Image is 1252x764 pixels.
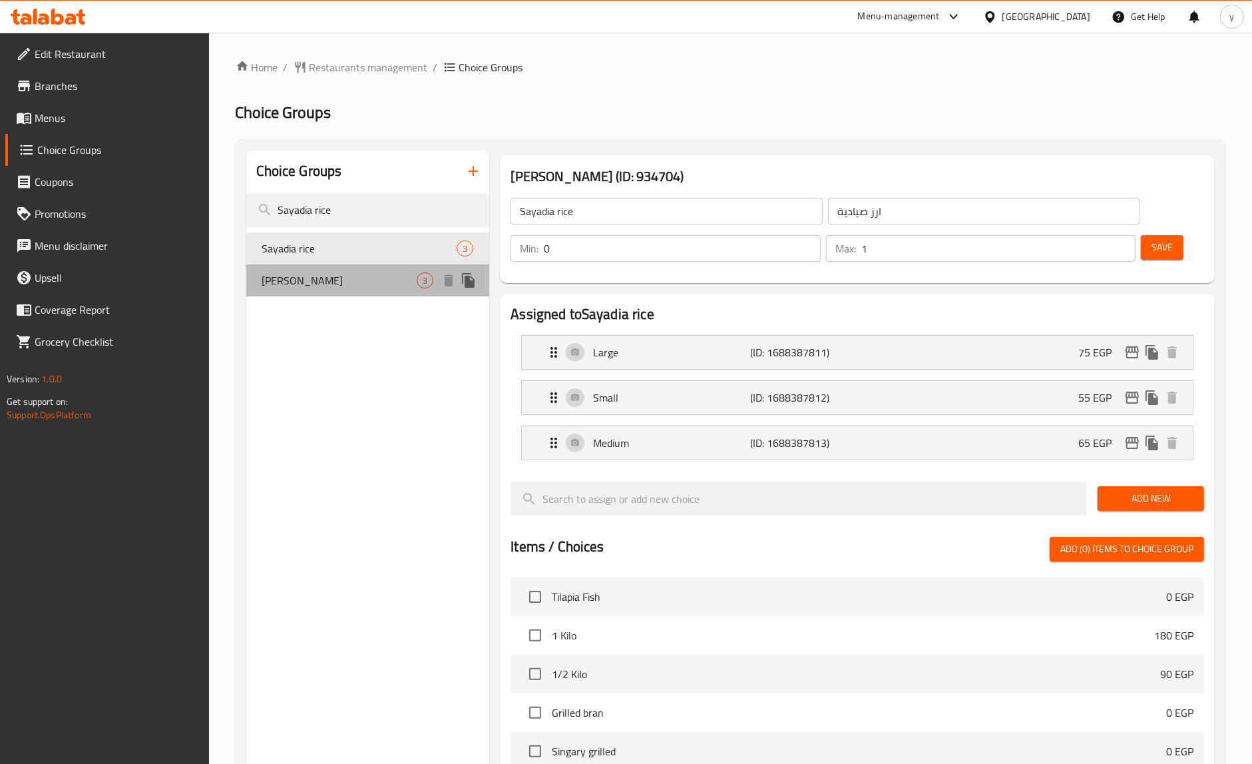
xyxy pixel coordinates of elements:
[1078,390,1122,406] p: 55 EGP
[1162,388,1182,408] button: delete
[35,206,198,222] span: Promotions
[262,272,417,288] span: [PERSON_NAME]
[552,743,1166,759] span: Singary grilled
[1122,433,1142,453] button: edit
[37,142,198,158] span: Choice Groups
[511,375,1204,420] li: Expand
[1154,627,1193,643] p: 180 EGP
[1078,435,1122,451] p: 65 EGP
[520,240,538,256] p: Min:
[1166,743,1193,759] p: 0 EGP
[5,294,209,326] a: Coverage Report
[5,198,209,230] a: Promotions
[521,583,549,611] span: Select choice
[552,705,1166,721] span: Grilled bran
[511,166,1204,187] h3: [PERSON_NAME] (ID: 934704)
[1162,342,1182,362] button: delete
[439,270,459,290] button: delete
[593,344,750,360] p: Large
[1142,433,1162,453] button: duplicate
[459,270,479,290] button: duplicate
[835,240,856,256] p: Max:
[236,97,331,127] span: Choice Groups
[433,59,438,75] li: /
[1151,239,1173,256] span: Save
[417,274,433,287] span: 3
[1166,705,1193,721] p: 0 EGP
[5,102,209,134] a: Menus
[593,435,750,451] p: Medium
[1078,344,1122,360] p: 75 EGP
[1166,589,1193,605] p: 0 EGP
[5,166,209,198] a: Coupons
[246,264,490,296] div: [PERSON_NAME]3deleteduplicate
[750,390,855,406] p: (ID: 1688387812)
[7,406,91,424] a: Support.OpsPlatform
[35,238,198,254] span: Menu disclaimer
[35,110,198,126] span: Menus
[1141,235,1183,260] button: Save
[1142,342,1162,362] button: duplicate
[552,589,1166,605] span: Tilapia Fish
[521,660,549,688] span: Select choice
[35,78,198,94] span: Branches
[457,242,473,255] span: 3
[858,9,940,25] div: Menu-management
[5,134,209,166] a: Choice Groups
[294,59,428,75] a: Restaurants management
[41,370,62,388] span: 1.0.0
[552,666,1160,682] span: 1/2 Kilo
[236,59,1225,75] nav: breadcrumb
[511,482,1086,516] input: search
[246,193,490,227] input: search
[1002,9,1090,24] div: [GEOGRAPHIC_DATA]
[521,699,549,727] span: Select choice
[7,370,39,388] span: Version:
[1098,486,1204,511] button: Add New
[246,232,490,264] div: Sayadia rice3
[5,326,209,358] a: Grocery Checklist
[1229,9,1234,24] span: y
[552,627,1154,643] span: 1 Kilo
[35,334,198,350] span: Grocery Checklist
[35,270,198,286] span: Upsell
[1050,537,1204,562] button: Add (0) items to choice group
[417,272,433,288] div: Choices
[310,59,428,75] span: Restaurants management
[5,70,209,102] a: Branches
[35,302,198,318] span: Coverage Report
[593,390,750,406] p: Small
[522,381,1193,414] div: Expand
[5,262,209,294] a: Upsell
[511,537,604,557] h2: Items / Choices
[1160,666,1193,682] p: 90 EGP
[750,344,855,360] p: (ID: 1688387811)
[459,59,523,75] span: Choice Groups
[262,240,457,256] span: Sayadia rice
[35,174,198,190] span: Coupons
[521,621,549,649] span: Select choice
[1108,490,1193,507] span: Add New
[511,304,1204,324] h2: Assigned to Sayadia rice
[457,240,473,256] div: Choices
[284,59,288,75] li: /
[522,426,1193,460] div: Expand
[750,435,855,451] p: (ID: 1688387813)
[1060,541,1193,558] span: Add (0) items to choice group
[5,230,209,262] a: Menu disclaimer
[1122,388,1142,408] button: edit
[257,161,342,181] h2: Choice Groups
[511,420,1204,466] li: Expand
[522,336,1193,369] div: Expand
[511,330,1204,375] li: Expand
[1162,433,1182,453] button: delete
[35,46,198,62] span: Edit Restaurant
[236,59,278,75] a: Home
[7,393,68,410] span: Get support on:
[5,38,209,70] a: Edit Restaurant
[1142,388,1162,408] button: duplicate
[1122,342,1142,362] button: edit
